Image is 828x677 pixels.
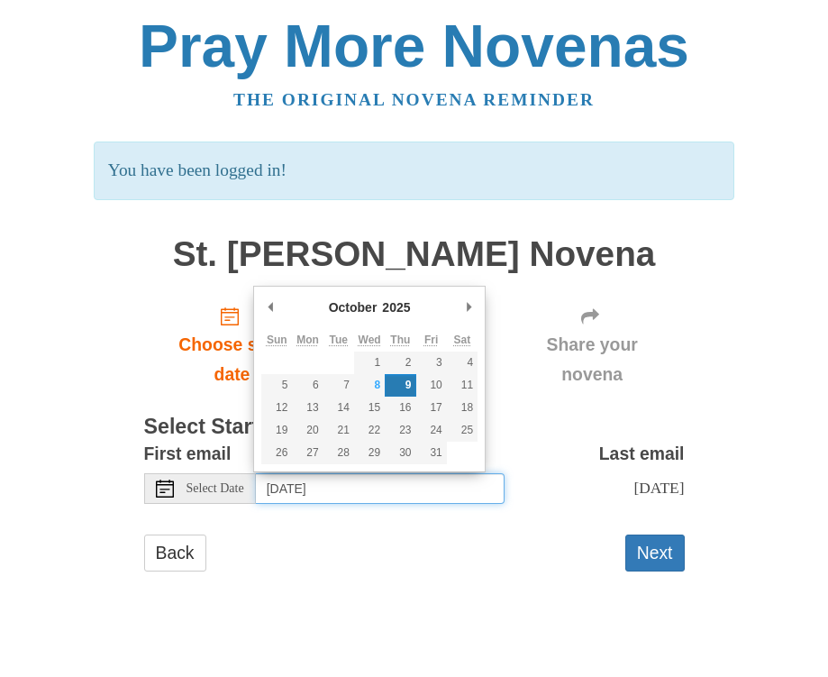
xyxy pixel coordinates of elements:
button: 22 [354,419,385,442]
abbr: Sunday [267,334,287,346]
button: 15 [354,397,385,419]
button: 23 [385,419,415,442]
button: 30 [385,442,415,464]
button: 6 [292,374,323,397]
a: Choose start date [144,291,321,398]
span: Share your novena [518,330,667,389]
h1: St. [PERSON_NAME] Novena [144,235,685,274]
button: 24 [416,419,447,442]
button: 10 [416,374,447,397]
button: Next [625,535,685,572]
button: 5 [261,374,292,397]
button: 20 [292,419,323,442]
button: 18 [447,397,478,419]
span: [DATE] [633,479,684,497]
button: 25 [447,419,478,442]
input: Use the arrow keys to pick a date [256,473,505,504]
span: Choose start date [162,330,303,389]
button: 12 [261,397,292,419]
button: 28 [323,442,354,464]
div: Click "Next" to confirm your start date first. [500,291,685,398]
button: 16 [385,397,415,419]
button: 3 [416,352,447,374]
abbr: Tuesday [330,334,348,346]
button: 1 [354,352,385,374]
a: Back [144,535,206,572]
h3: Select Start Date [144,416,685,439]
button: 8 [354,374,385,397]
button: Next Month [459,294,478,321]
button: 13 [292,397,323,419]
div: October [326,294,380,321]
label: Last email [599,439,685,469]
span: Select Date [187,482,244,495]
button: 4 [447,352,478,374]
a: Pray More Novenas [139,13,689,79]
button: 2 [385,352,415,374]
label: First email [144,439,232,469]
a: The original novena reminder [233,90,595,109]
abbr: Monday [296,334,319,346]
button: 31 [416,442,447,464]
button: 29 [354,442,385,464]
button: 9 [385,374,415,397]
abbr: Thursday [390,334,410,346]
button: 7 [323,374,354,397]
button: 21 [323,419,354,442]
button: 27 [292,442,323,464]
button: 14 [323,397,354,419]
div: 2025 [379,294,413,321]
button: Previous Month [261,294,279,321]
abbr: Friday [424,334,438,346]
button: 11 [447,374,478,397]
p: You have been logged in! [94,142,734,200]
button: 17 [416,397,447,419]
button: 26 [261,442,292,464]
abbr: Saturday [454,334,471,346]
abbr: Wednesday [359,334,381,346]
button: 19 [261,419,292,442]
